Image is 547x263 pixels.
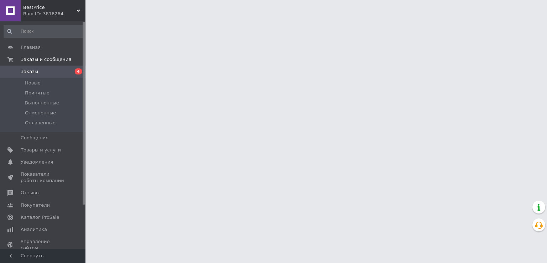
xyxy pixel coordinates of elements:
span: Покупатели [21,202,50,208]
span: Аналитика [21,226,47,233]
span: Сообщения [21,135,48,141]
span: Заказы и сообщения [21,56,71,63]
div: Ваш ID: 3816264 [23,11,85,17]
span: Выполненные [25,100,59,106]
span: Оплаченные [25,120,56,126]
span: Управление сайтом [21,238,66,251]
span: Отзывы [21,190,40,196]
span: Новые [25,80,41,86]
span: Главная [21,44,41,51]
span: Уведомления [21,159,53,165]
span: Отмененные [25,110,56,116]
span: Показатели работы компании [21,171,66,184]
span: BestPrice [23,4,77,11]
span: Принятые [25,90,50,96]
span: 4 [75,68,82,74]
input: Поиск [4,25,84,38]
span: Товары и услуги [21,147,61,153]
span: Каталог ProSale [21,214,59,221]
span: Заказы [21,68,38,75]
